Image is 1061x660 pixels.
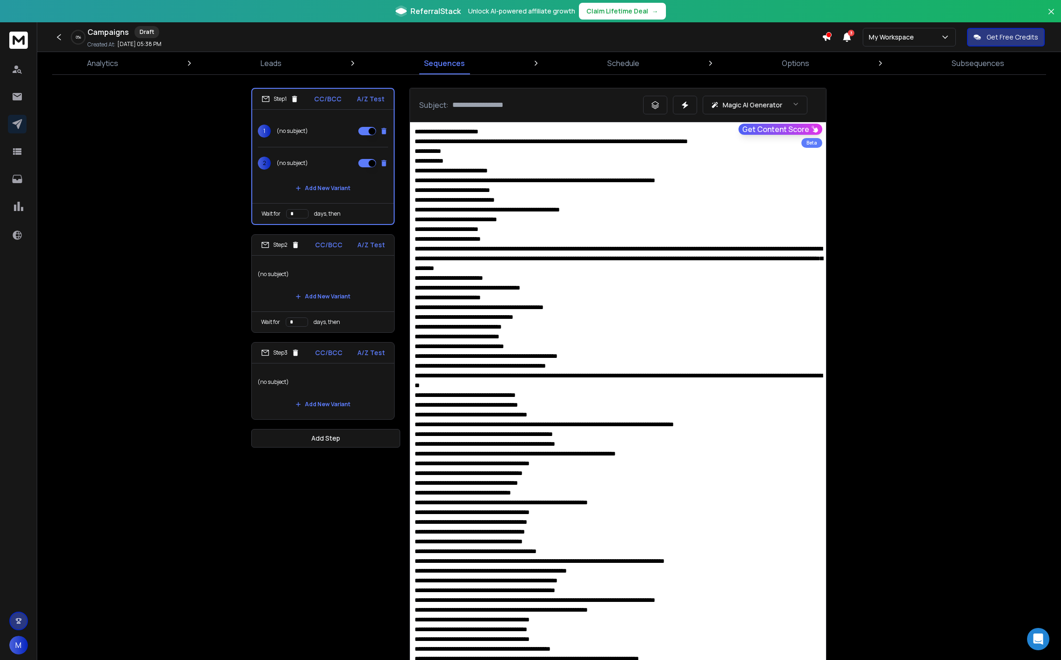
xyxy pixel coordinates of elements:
[314,210,341,218] p: days, then
[357,94,384,104] p: A/Z Test
[987,33,1038,42] p: Get Free Credits
[1027,628,1049,650] div: Open Intercom Messenger
[410,6,461,17] span: ReferralStack
[87,41,115,48] p: Created At:
[418,52,470,74] a: Sequences
[288,395,358,414] button: Add New Variant
[952,58,1004,69] p: Subsequences
[288,179,358,198] button: Add New Variant
[117,40,161,48] p: [DATE] 05:38 PM
[315,348,342,357] p: CC/BCC
[314,318,340,326] p: days, then
[869,33,918,42] p: My Workspace
[76,34,81,40] p: 0 %
[776,52,815,74] a: Options
[579,3,666,20] button: Claim Lifetime Deal→
[81,52,124,74] a: Analytics
[314,94,342,104] p: CC/BCC
[251,88,395,225] li: Step1CC/BCCA/Z Test1(no subject)2(no subject)Add New VariantWait fordays, then
[251,342,395,420] li: Step3CC/BCCA/Z Test(no subject)Add New Variant
[357,240,385,250] p: A/Z Test
[703,96,807,114] button: Magic AI Generator
[276,159,308,167] p: (no subject)
[602,52,645,74] a: Schedule
[257,369,389,395] p: (no subject)
[801,138,822,148] div: Beta
[251,429,400,448] button: Add Step
[261,241,300,249] div: Step 2
[652,7,658,16] span: →
[134,26,159,38] div: Draft
[87,58,118,69] p: Analytics
[723,100,782,110] p: Magic AI Generator
[848,30,854,36] span: 3
[251,234,395,333] li: Step2CC/BCCA/Z Test(no subject)Add New VariantWait fordays, then
[782,58,809,69] p: Options
[257,261,389,287] p: (no subject)
[607,58,639,69] p: Schedule
[258,157,271,170] span: 2
[315,240,342,250] p: CC/BCC
[255,52,287,74] a: Leads
[276,127,308,135] p: (no subject)
[87,26,129,38] h1: Campaigns
[468,7,575,16] p: Unlock AI-powered affiliate growth
[739,124,822,135] button: Get Content Score
[262,95,299,103] div: Step 1
[258,125,271,138] span: 1
[288,287,358,306] button: Add New Variant
[261,58,282,69] p: Leads
[261,318,280,326] p: Wait for
[357,348,385,357] p: A/Z Test
[946,52,1010,74] a: Subsequences
[424,58,465,69] p: Sequences
[419,99,449,111] p: Subject:
[261,349,300,357] div: Step 3
[262,210,281,218] p: Wait for
[9,636,28,654] button: M
[967,28,1045,46] button: Get Free Credits
[1045,6,1057,28] button: Close banner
